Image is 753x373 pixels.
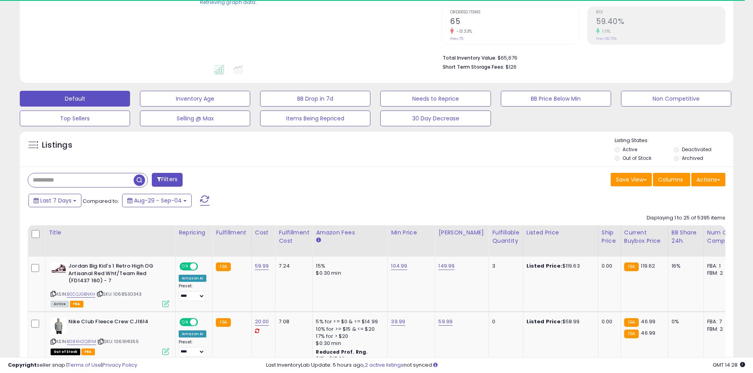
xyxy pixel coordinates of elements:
[81,349,95,355] span: FBA
[527,318,592,325] div: $58.99
[49,229,172,237] div: Title
[380,91,491,107] button: Needs to Reprice
[641,262,655,270] span: 119.62
[140,111,250,126] button: Selling @ Max
[20,91,130,107] button: Default
[316,262,381,270] div: 15%
[197,263,209,270] span: OFF
[438,229,485,237] div: [PERSON_NAME]
[615,137,733,144] p: Listing States:
[672,318,698,325] div: 0%
[621,91,731,107] button: Non Competitive
[51,301,69,307] span: All listings currently available for purchase on Amazon
[492,262,517,270] div: 3
[443,54,496,61] b: Total Inventory Value:
[316,333,381,340] div: 17% for > $20
[623,155,651,161] label: Out of Stock
[600,28,611,34] small: 1.11%
[365,361,404,369] a: 2 active listings
[51,349,80,355] span: All listings that are currently out of stock and unavailable for purchase on Amazon
[266,362,745,369] div: Last InventoryLab Update: 5 hours ago, not synced.
[596,10,725,15] span: ROI
[527,262,562,270] b: Listed Price:
[492,229,519,245] div: Fulfillable Quantity
[28,194,81,207] button: Last 7 Days
[438,318,453,326] a: 59.99
[260,91,370,107] button: BB Drop in 7d
[216,229,248,237] div: Fulfillment
[602,318,615,325] div: 0.00
[179,283,206,301] div: Preset:
[624,318,639,327] small: FBA
[316,318,381,325] div: 5% for >= $0 & <= $14.99
[391,229,432,237] div: Min Price
[624,229,665,245] div: Current Buybox Price
[216,318,230,327] small: FBA
[454,28,472,34] small: -13.33%
[707,318,733,325] div: FBA: 7
[624,262,639,271] small: FBA
[51,318,169,354] div: ASIN:
[42,140,72,151] h5: Listings
[527,318,562,325] b: Listed Price:
[316,237,321,244] small: Amazon Fees.
[682,155,703,161] label: Archived
[501,91,611,107] button: BB Price Below Min
[438,262,455,270] a: 149.99
[216,262,230,271] small: FBA
[653,173,690,186] button: Columns
[68,318,164,328] b: Nike Club Fleece Crew CJ1614
[279,229,309,245] div: Fulfillment Cost
[624,330,639,338] small: FBA
[391,262,407,270] a: 104.99
[527,262,592,270] div: $119.63
[102,361,137,369] a: Privacy Policy
[316,270,381,277] div: $0.30 min
[122,194,192,207] button: Aug-29 - Sep-04
[602,229,617,245] div: Ship Price
[682,146,711,153] label: Deactivated
[316,340,381,347] div: $0.30 min
[67,291,95,298] a: B0D2JGBNXH
[707,262,733,270] div: FBA: 1
[380,111,491,126] button: 30 Day Decrease
[68,361,101,369] a: Terms of Use
[70,301,83,307] span: FBA
[691,173,725,186] button: Actions
[443,64,504,70] b: Short Term Storage Fees:
[492,318,517,325] div: 0
[180,319,190,326] span: ON
[140,91,250,107] button: Inventory Age
[672,262,698,270] div: 16%
[707,270,733,277] div: FBM: 2
[96,291,142,297] span: | SKU: 1068530343
[611,173,652,186] button: Save View
[658,176,683,184] span: Columns
[255,318,269,326] a: 20.00
[67,338,96,345] a: B08KH2Q81M
[68,262,164,287] b: Jordan Big Kid's 1 Retro High OG Artisanal Red Wht/Team Red (FD1437 160) - 7
[672,229,700,245] div: BB Share 24h.
[707,326,733,333] div: FBM: 2
[51,318,66,334] img: 31cLu2hWwAL._SL40_.jpg
[450,17,579,28] h2: 65
[279,262,306,270] div: 7.24
[506,63,517,71] span: $126
[179,229,209,237] div: Repricing
[527,229,595,237] div: Listed Price
[279,318,306,325] div: 7.08
[180,263,190,270] span: ON
[450,36,463,41] small: Prev: 75
[596,36,617,41] small: Prev: 58.75%
[443,52,719,62] li: $65,676
[713,361,745,369] span: 2025-09-12 14:28 GMT
[51,262,169,306] div: ASIN:
[83,197,119,205] span: Compared to:
[316,229,384,237] div: Amazon Fees
[179,330,206,337] div: Amazon AI
[641,318,655,325] span: 46.99
[97,338,139,345] span: | SKU: 1069141355
[450,10,579,15] span: Ordered Items
[20,111,130,126] button: Top Sellers
[8,361,37,369] strong: Copyright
